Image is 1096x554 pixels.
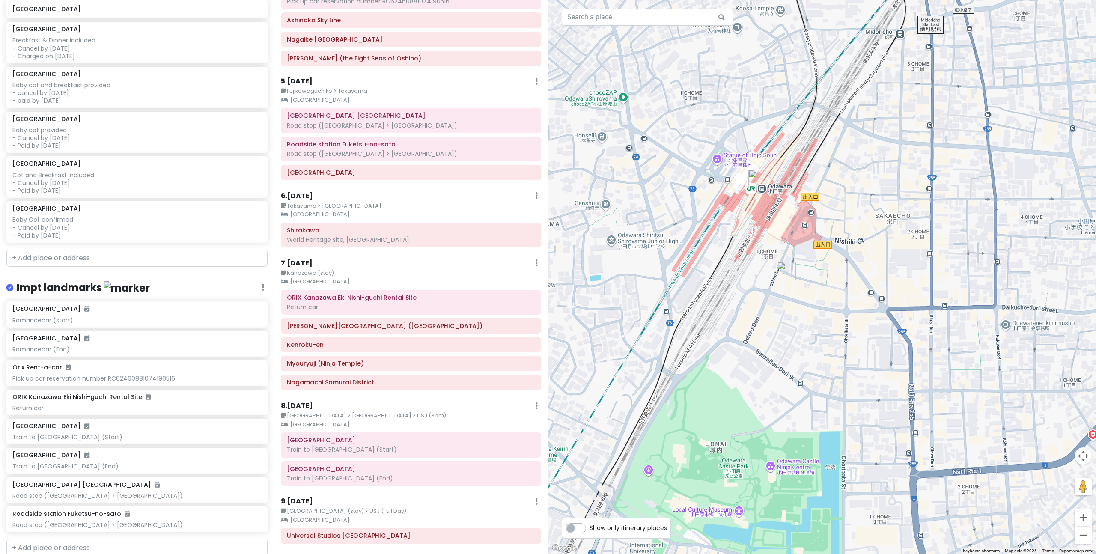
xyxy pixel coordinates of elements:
[287,112,535,119] h6: Road Station Shinshu Tsutakijuku
[12,205,81,212] h6: [GEOGRAPHIC_DATA]
[66,364,71,370] i: Added to itinerary
[287,140,535,148] h6: Roadside station Fuketsu-no-sato
[287,169,535,176] h6: Takayama Old Town
[550,543,578,554] a: Open this area in Google Maps (opens a new window)
[6,250,268,267] input: + Add place or address
[287,122,535,129] div: Road stop ([GEOGRAPHIC_DATA] > [GEOGRAPHIC_DATA])
[287,54,535,62] h6: Oshino Hakkai (the Eight Seas of Oshino)
[104,281,150,295] img: marker
[281,202,541,210] small: Takayama > [GEOGRAPHIC_DATA]
[12,346,261,353] div: Romancecar (End)
[281,192,313,201] h6: 6 . [DATE]
[12,115,81,123] h6: [GEOGRAPHIC_DATA]
[125,511,130,517] i: Added to itinerary
[12,481,160,488] h6: [GEOGRAPHIC_DATA] [GEOGRAPHIC_DATA]
[287,236,535,244] div: World Heritage site, [GEOGRAPHIC_DATA]
[287,474,535,482] div: Train to [GEOGRAPHIC_DATA] (End)
[287,341,535,348] h6: Kenroku-en
[12,5,261,13] h6: [GEOGRAPHIC_DATA]
[12,160,81,167] h6: [GEOGRAPHIC_DATA]
[281,77,313,86] h6: 5 . [DATE]
[281,497,313,506] h6: 9 . [DATE]
[1075,527,1092,544] button: Zoom out
[287,532,535,539] h6: Universal Studios Japan
[562,9,733,26] input: Search a place
[281,411,541,420] small: [GEOGRAPHIC_DATA] > [GEOGRAPHIC_DATA] > USJ (3pm)
[281,269,541,277] small: Kanazawa (stay)
[281,259,313,268] h6: 7 . [DATE]
[287,36,535,43] h6: Nagaike Waterside Park Parking Lot
[12,70,81,78] h6: [GEOGRAPHIC_DATA]
[1005,548,1037,553] span: Map data ©2025
[12,492,261,500] div: Road stop ([GEOGRAPHIC_DATA] > [GEOGRAPHIC_DATA])
[281,420,541,429] small: [GEOGRAPHIC_DATA]
[281,402,313,411] h6: 8 . [DATE]
[12,81,261,105] div: Baby cot and breakfast provided - cancel by [DATE] - paid by [DATE]
[12,451,89,459] h6: [GEOGRAPHIC_DATA]
[287,294,535,301] h6: ORIX Kanazawa Eki Nishi-guchi Rental Site
[777,262,796,280] div: Orix Rent-a-car
[17,281,150,295] h4: Impt landmarks
[287,303,535,311] div: Return car
[12,521,261,529] div: Road stop ([GEOGRAPHIC_DATA] > [GEOGRAPHIC_DATA])
[287,360,535,367] h6: Myouryuji (Ninja Temple)
[12,375,261,382] div: Pick up car reservation number RC62460881074190516
[748,170,767,188] div: Odawara Station
[12,422,89,430] h6: [GEOGRAPHIC_DATA]
[1075,447,1092,465] button: Map camera controls
[281,96,541,104] small: [GEOGRAPHIC_DATA]
[281,507,541,515] small: [GEOGRAPHIC_DATA] (stay) > USJ (Full Day)
[12,25,81,33] h6: [GEOGRAPHIC_DATA]
[1059,548,1093,553] a: Report a map error
[590,523,667,533] span: Show only itinerary places
[84,335,89,341] i: Added to itinerary
[287,226,535,234] h6: Shirakawa
[1075,478,1092,495] button: Drag Pegman onto the map to open Street View
[281,277,541,286] small: [GEOGRAPHIC_DATA]
[281,87,541,95] small: Fujikawaguchiko > Takayama
[12,363,71,371] h6: Orix Rent-a-car
[12,433,261,441] div: Train to [GEOGRAPHIC_DATA] (Start)
[12,305,89,313] h6: [GEOGRAPHIC_DATA]
[287,378,535,386] h6: Nagamachi Samurai District
[287,465,535,473] h6: Shin-Osaka Station
[963,548,1000,554] button: Keyboard shortcuts
[12,316,261,324] div: Romancecar (start)
[12,171,261,195] div: Cot and Breakfast included - Cancel by [DATE] - Paid by [DATE]
[550,543,578,554] img: Google
[12,36,261,60] div: Breakfast & Dinner included - Cancel by [DATE] - Charged on [DATE]
[281,516,541,524] small: [GEOGRAPHIC_DATA]
[12,404,261,412] div: Return car
[12,334,89,342] h6: [GEOGRAPHIC_DATA]
[12,510,130,518] h6: Roadside station Fuketsu-no-sato
[281,210,541,219] small: [GEOGRAPHIC_DATA]
[12,393,151,401] h6: ORIX Kanazawa Eki Nishi-guchi Rental Site
[287,322,535,330] h6: Higashi Chaya District (Eastern Teahouse District)
[146,394,151,400] i: Added to itinerary
[155,482,160,488] i: Added to itinerary
[84,423,89,429] i: Added to itinerary
[12,462,261,470] div: Train to [GEOGRAPHIC_DATA] (End)
[287,436,535,444] h6: Kanazawa Station
[84,452,89,458] i: Added to itinerary
[287,150,535,158] div: Road stop ([GEOGRAPHIC_DATA] > [GEOGRAPHIC_DATA])
[287,16,535,24] h6: Ashinoko Sky Line
[12,126,261,150] div: Baby cot provided - Cancel by [DATE] - Paid by [DATE]
[287,446,535,453] div: Train to [GEOGRAPHIC_DATA] (Start)
[84,306,89,312] i: Added to itinerary
[1075,509,1092,526] button: Zoom in
[1042,548,1054,553] a: Terms (opens in new tab)
[12,216,261,239] div: Baby Cot confirmed - Cancel by [DATE] - Paid by [DATE]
